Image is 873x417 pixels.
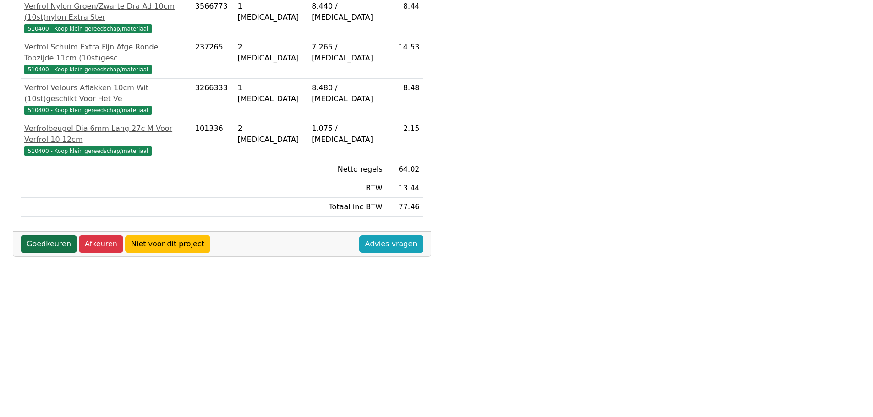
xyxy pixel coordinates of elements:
[308,179,386,198] td: BTW
[24,42,188,75] a: Verfrol Schuim Extra Fijn Afge Ronde Topzijde 11cm (10st)gesc510400 - Koop klein gereedschap/mate...
[24,82,188,115] a: Verfrol Velours Aflakken 10cm Wit (10st)geschikt Voor Het Ve510400 - Koop klein gereedschap/mater...
[192,119,234,160] td: 101336
[238,42,305,64] div: 2 [MEDICAL_DATA]
[308,198,386,217] td: Totaal inc BTW
[386,179,423,198] td: 13.44
[386,119,423,160] td: 2.15
[386,38,423,79] td: 14.53
[238,123,305,145] div: 2 [MEDICAL_DATA]
[386,79,423,119] td: 8.48
[312,1,383,23] div: 8.440 / [MEDICAL_DATA]
[24,24,152,33] span: 510400 - Koop klein gereedschap/materiaal
[312,42,383,64] div: 7.265 / [MEDICAL_DATA]
[79,235,123,253] a: Afkeuren
[24,82,188,104] div: Verfrol Velours Aflakken 10cm Wit (10st)geschikt Voor Het Ve
[24,1,188,34] a: Verfrol Nylon Groen/Zwarte Dra Ad 10cm (10st)nylon Extra Ster510400 - Koop klein gereedschap/mate...
[24,123,188,156] a: Verfrolbeugel Dia 6mm Lang 27c M Voor Verfrol 10 12cm510400 - Koop klein gereedschap/materiaal
[238,1,305,23] div: 1 [MEDICAL_DATA]
[21,235,77,253] a: Goedkeuren
[24,106,152,115] span: 510400 - Koop klein gereedschap/materiaal
[312,82,383,104] div: 8.480 / [MEDICAL_DATA]
[24,65,152,74] span: 510400 - Koop klein gereedschap/materiaal
[24,146,152,156] span: 510400 - Koop klein gereedschap/materiaal
[192,38,234,79] td: 237265
[238,82,305,104] div: 1 [MEDICAL_DATA]
[24,123,188,145] div: Verfrolbeugel Dia 6mm Lang 27c M Voor Verfrol 10 12cm
[386,198,423,217] td: 77.46
[125,235,210,253] a: Niet voor dit project
[192,79,234,119] td: 3266333
[308,160,386,179] td: Netto regels
[312,123,383,145] div: 1.075 / [MEDICAL_DATA]
[24,1,188,23] div: Verfrol Nylon Groen/Zwarte Dra Ad 10cm (10st)nylon Extra Ster
[386,160,423,179] td: 64.02
[359,235,423,253] a: Advies vragen
[24,42,188,64] div: Verfrol Schuim Extra Fijn Afge Ronde Topzijde 11cm (10st)gesc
